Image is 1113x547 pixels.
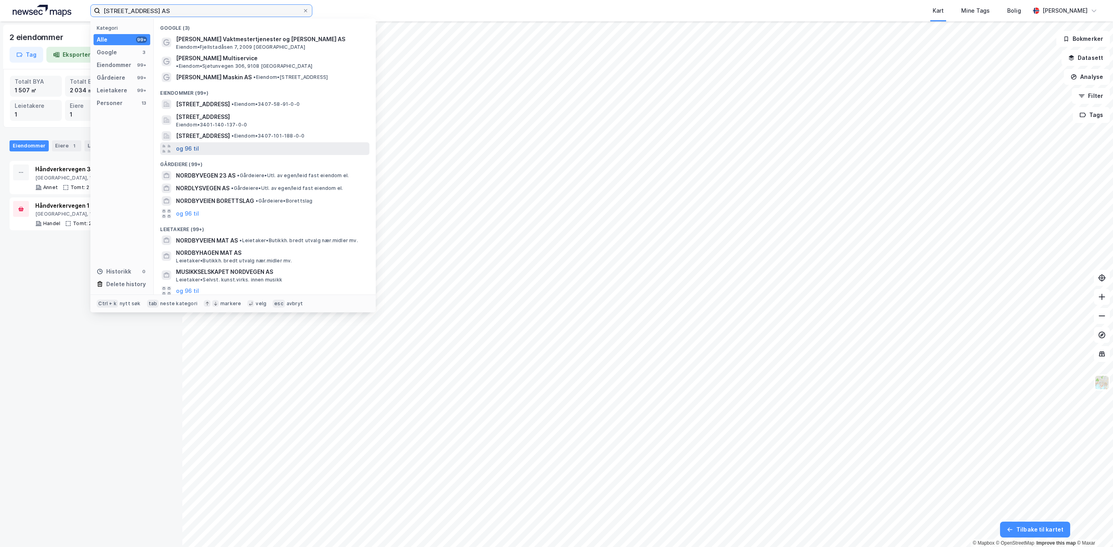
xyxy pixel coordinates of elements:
[996,540,1035,546] a: OpenStreetMap
[231,133,234,139] span: •
[97,98,122,108] div: Personer
[136,75,147,81] div: 99+
[141,100,147,106] div: 13
[220,300,241,307] div: markere
[176,131,230,141] span: [STREET_ADDRESS]
[287,300,303,307] div: avbryt
[71,184,106,191] div: Tomt: 2 931 ㎡
[176,286,199,296] button: og 96 til
[97,25,150,31] div: Kategori
[253,74,328,80] span: Eiendom • [STREET_ADDRESS]
[237,172,349,179] span: Gårdeiere • Utl. av egen/leid fast eiendom el.
[176,277,282,283] span: Leietaker • Selvst. kunst.virks. innen musikk
[35,211,149,217] div: [GEOGRAPHIC_DATA], 125/370
[15,86,57,95] div: 1 507 ㎡
[154,84,376,98] div: Eiendommer (99+)
[147,300,159,308] div: tab
[97,48,117,57] div: Google
[154,19,376,33] div: Google (3)
[70,142,78,150] div: 1
[176,63,312,69] span: Eiendom • Sjøtunvegen 306, 9108 [GEOGRAPHIC_DATA]
[70,77,112,86] div: Totalt BRA
[176,73,252,82] span: [PERSON_NAME] Maskin AS
[1064,69,1110,85] button: Analyse
[1037,540,1076,546] a: Improve this map
[176,171,235,180] span: NORDBYVEGEN 23 AS
[154,220,376,234] div: Leietakere (99+)
[1000,522,1070,537] button: Tilbake til kartet
[15,110,57,119] div: 1
[10,47,43,63] button: Tag
[237,172,239,178] span: •
[231,101,234,107] span: •
[256,198,258,204] span: •
[176,267,366,277] span: MUSIKKSELSKAPET NORDVEGEN AS
[120,300,141,307] div: nytt søk
[1061,50,1110,66] button: Datasett
[43,220,60,227] div: Handel
[176,34,366,44] span: [PERSON_NAME] Vaktmestertjenester og [PERSON_NAME] AS
[154,155,376,169] div: Gårdeiere (99+)
[231,133,304,139] span: Eiendom • 3407-101-188-0-0
[176,248,366,258] span: NORDBYHAGEN MAT AS
[176,54,258,63] span: [PERSON_NAME] Multiservice
[97,60,131,70] div: Eiendommer
[933,6,944,15] div: Kart
[100,5,302,17] input: Søk på adresse, matrikkel, gårdeiere, leietakere eller personer
[176,63,178,69] span: •
[136,87,147,94] div: 99+
[97,86,127,95] div: Leietakere
[176,258,292,264] span: Leietaker • Butikkh. bredt utvalg nær.midler mv.
[1042,6,1088,15] div: [PERSON_NAME]
[46,47,120,63] button: Eksporter til Excel
[256,198,312,204] span: Gårdeiere • Borettslag
[1056,31,1110,47] button: Bokmerker
[176,112,366,122] span: [STREET_ADDRESS]
[176,144,199,153] button: og 96 til
[176,184,229,193] span: NORDLYSVEGEN AS
[176,99,230,109] span: [STREET_ADDRESS]
[35,175,150,181] div: [GEOGRAPHIC_DATA], 125/462
[13,5,71,17] img: logo.a4113a55bc3d86da70a041830d287a7e.svg
[106,279,146,289] div: Delete history
[52,140,81,151] div: Eiere
[15,101,57,110] div: Leietakere
[256,300,266,307] div: velg
[70,110,112,119] div: 1
[239,237,242,243] span: •
[1073,107,1110,123] button: Tags
[10,31,65,44] div: 2 eiendommer
[84,140,128,151] div: Leietakere
[97,267,131,276] div: Historikk
[141,49,147,55] div: 3
[97,35,107,44] div: Alle
[231,185,233,191] span: •
[35,164,150,174] div: Håndverkervegen 3
[73,220,109,227] div: Tomt: 2 039 ㎡
[1094,375,1109,390] img: Z
[1007,6,1021,15] div: Bolig
[15,77,57,86] div: Totalt BYA
[97,300,118,308] div: Ctrl + k
[10,140,49,151] div: Eiendommer
[43,184,58,191] div: Annet
[231,101,300,107] span: Eiendom • 3407-58-91-0-0
[1073,509,1113,547] div: Kontrollprogram for chat
[1072,88,1110,104] button: Filter
[97,73,125,82] div: Gårdeiere
[231,185,343,191] span: Gårdeiere • Utl. av egen/leid fast eiendom el.
[70,101,112,110] div: Eiere
[176,196,254,206] span: NORDBYVEIEN BORETTSLAG
[273,300,285,308] div: esc
[176,236,238,245] span: NORDBYVEIEN MAT AS
[70,86,112,95] div: 2 034 ㎡
[973,540,994,546] a: Mapbox
[176,122,247,128] span: Eiendom • 3401-140-137-0-0
[141,268,147,275] div: 0
[961,6,990,15] div: Mine Tags
[136,62,147,68] div: 99+
[239,237,358,244] span: Leietaker • Butikkh. bredt utvalg nær.midler mv.
[253,74,256,80] span: •
[136,36,147,43] div: 99+
[35,201,149,210] div: Håndverkervegen 1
